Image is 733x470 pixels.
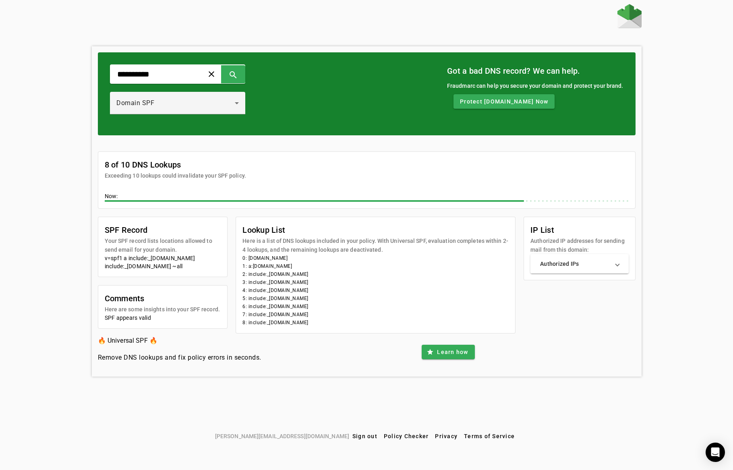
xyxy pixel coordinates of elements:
li: 8: include:_[DOMAIN_NAME] [242,319,509,327]
h4: Remove DNS lookups and fix policy errors in seconds. [98,353,261,362]
mat-card-title: Lookup List [242,224,509,236]
span: Privacy [435,433,458,439]
mat-panel-title: Authorized IPs [540,260,609,268]
li: 1: a:[DOMAIN_NAME] [242,262,509,270]
mat-card-title: Got a bad DNS record? We can help. [447,64,623,77]
li: 5: include:_[DOMAIN_NAME] [242,294,509,302]
mat-card-title: Comments [105,292,220,305]
span: Domain SPF [116,99,154,107]
mat-card-title: 8 of 10 DNS Lookups [105,158,246,171]
mat-card-subtitle: Here are some insights into your SPF record. [105,305,220,314]
span: Learn how [437,348,468,356]
li: 0: [DOMAIN_NAME] [242,254,509,262]
li: 7: include:_[DOMAIN_NAME] [242,311,509,319]
li: 6: include:_[DOMAIN_NAME] [242,302,509,311]
h3: 🔥 Universal SPF 🔥 [98,335,261,346]
span: Protect [DOMAIN_NAME] Now [460,97,548,106]
div: Now: [105,192,629,202]
div: SPF appears valid [105,314,221,322]
button: Protect [DOMAIN_NAME] Now [453,94,555,109]
li: 2: include:_[DOMAIN_NAME] [242,270,509,278]
mat-card-title: SPF Record [105,224,221,236]
mat-card-subtitle: Here is a list of DNS lookups included in your policy. With Universal SPF, evaluation completes w... [242,236,509,254]
mat-card-title: IP List [530,224,628,236]
button: Privacy [432,429,461,443]
span: Terms of Service [464,433,515,439]
div: Open Intercom Messenger [706,443,725,462]
mat-expansion-panel-header: Authorized IPs [530,254,628,273]
span: Sign out [352,433,377,439]
span: [PERSON_NAME][EMAIL_ADDRESS][DOMAIN_NAME] [215,432,349,441]
button: Learn how [422,345,474,359]
button: Terms of Service [461,429,518,443]
div: Fraudmarc can help you secure your domain and protect your brand. [447,81,623,90]
button: Policy Checker [381,429,432,443]
li: 3: include:_[DOMAIN_NAME] [242,278,509,286]
mat-card-subtitle: Exceeding 10 lookups could invalidate your SPF policy. [105,171,246,180]
button: Sign out [349,429,381,443]
mat-card-subtitle: Your SPF record lists locations allowed to send email for your domain. [105,236,221,254]
span: Policy Checker [384,433,429,439]
a: Home [617,4,642,30]
img: Fraudmarc Logo [617,4,642,28]
mat-card-subtitle: Authorized IP addresses for sending mail from this domain: [530,236,628,254]
li: 4: include:_[DOMAIN_NAME] [242,286,509,294]
div: v=spf1 a include:_[DOMAIN_NAME] include:_[DOMAIN_NAME] ~all [105,254,221,270]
